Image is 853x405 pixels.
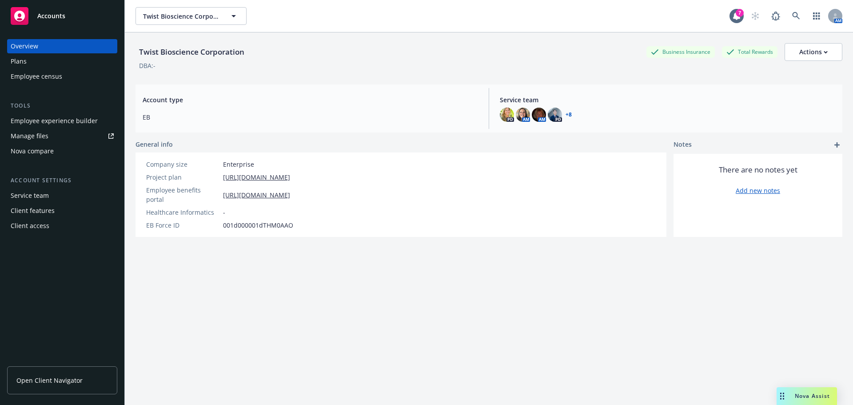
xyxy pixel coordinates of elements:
a: Client access [7,219,117,233]
span: EB [143,112,478,122]
div: Manage files [11,129,48,143]
button: Twist Bioscience Corporation [136,7,247,25]
button: Actions [785,43,842,61]
a: Nova compare [7,144,117,158]
div: Employee experience builder [11,114,98,128]
div: Business Insurance [646,46,715,57]
a: Service team [7,188,117,203]
a: Overview [7,39,117,53]
a: Report a Bug [767,7,785,25]
div: Client features [11,204,55,218]
img: photo [516,108,530,122]
a: Employee census [7,69,117,84]
span: - [223,208,225,217]
div: Total Rewards [722,46,777,57]
div: Tools [7,101,117,110]
a: +8 [566,112,572,117]
a: [URL][DOMAIN_NAME] [223,172,290,182]
div: Service team [11,188,49,203]
a: Accounts [7,4,117,28]
div: Client access [11,219,49,233]
span: Service team [500,95,835,104]
a: Client features [7,204,117,218]
div: DBA: - [139,61,155,70]
div: Drag to move [777,387,788,405]
a: Employee experience builder [7,114,117,128]
span: Nova Assist [795,392,830,400]
a: Start snowing [746,7,764,25]
span: Notes [674,140,692,150]
a: Search [787,7,805,25]
a: Add new notes [736,186,780,195]
div: Employee benefits portal [146,185,219,204]
img: photo [532,108,546,122]
img: photo [548,108,562,122]
span: 001d000001dTHM0AAO [223,221,293,230]
div: Employee census [11,69,62,84]
a: Plans [7,54,117,68]
img: photo [500,108,514,122]
div: Plans [11,54,27,68]
span: Open Client Navigator [16,376,83,385]
div: 7 [736,9,744,17]
div: Project plan [146,172,219,182]
div: Account settings [7,176,117,185]
a: Manage files [7,129,117,143]
div: Overview [11,39,38,53]
span: There are no notes yet [719,164,797,175]
div: Actions [799,44,828,60]
div: Company size [146,160,219,169]
a: [URL][DOMAIN_NAME] [223,190,290,200]
div: Nova compare [11,144,54,158]
a: add [832,140,842,150]
a: Switch app [808,7,825,25]
span: General info [136,140,173,149]
div: Twist Bioscience Corporation [136,46,248,58]
div: EB Force ID [146,221,219,230]
span: Accounts [37,12,65,20]
span: Twist Bioscience Corporation [143,12,220,21]
span: Account type [143,95,478,104]
span: Enterprise [223,160,254,169]
button: Nova Assist [777,387,837,405]
div: Healthcare Informatics [146,208,219,217]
